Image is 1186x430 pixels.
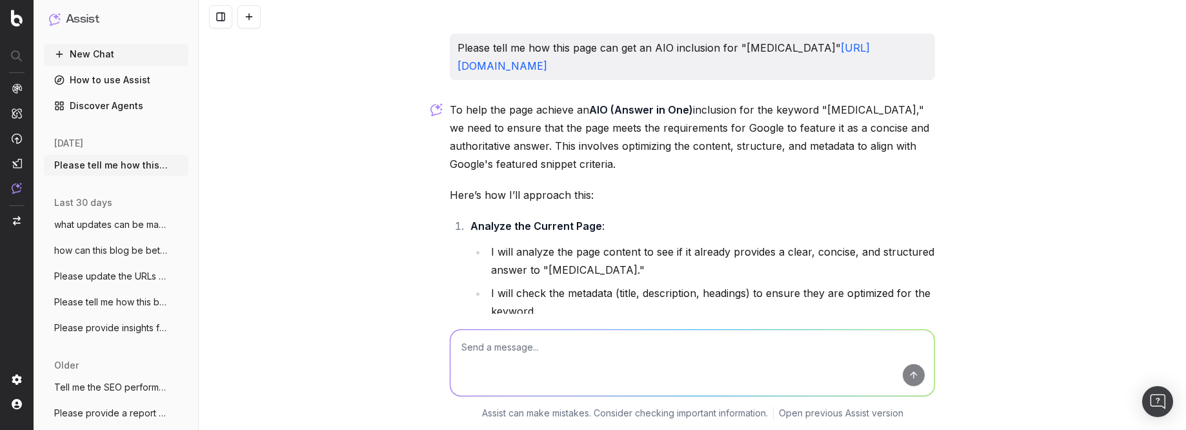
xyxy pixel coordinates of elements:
[12,183,22,194] img: Assist
[44,240,188,261] button: how can this blog be better optimized fo
[12,158,22,169] img: Studio
[467,217,935,320] li: :
[12,374,22,385] img: Setting
[779,407,903,420] a: Open previous Assist version
[12,108,22,119] img: Intelligence
[54,159,168,172] span: Please tell me how this page can get an
[44,266,188,287] button: Please update the URLs below so we can a
[54,270,168,283] span: Please update the URLs below so we can a
[66,10,99,28] h1: Assist
[44,70,188,90] a: How to use Assist
[54,296,168,309] span: Please tell me how this blog can be more
[13,216,21,225] img: Switch project
[44,377,188,398] button: Tell me the SEO performance of [URL]
[54,322,168,334] span: Please provide insights for how the page
[44,318,188,338] button: Please provide insights for how the page
[12,133,22,144] img: Activation
[470,220,602,232] strong: Analyze the Current Page
[1142,386,1173,417] div: Open Intercom Messenger
[54,137,83,150] span: [DATE]
[44,403,188,424] button: Please provide a report for the 60 day p
[482,407,768,420] p: Assist can make mistakes. Consider checking important information.
[54,381,168,394] span: Tell me the SEO performance of [URL]
[487,284,935,320] li: I will check the metadata (title, description, headings) to ensure they are optimized for the key...
[589,103,693,116] strong: AIO (Answer in One)
[54,244,168,257] span: how can this blog be better optimized fo
[44,292,188,312] button: Please tell me how this blog can be more
[44,214,188,235] button: what updates can be made to this page to
[44,96,188,116] a: Discover Agents
[487,243,935,279] li: I will analyze the page content to see if it already provides a clear, concise, and structured an...
[11,10,23,26] img: Botify logo
[44,44,188,65] button: New Chat
[450,186,935,204] p: Here’s how I’ll approach this:
[54,196,112,209] span: last 30 days
[12,83,22,94] img: Analytics
[54,407,168,420] span: Please provide a report for the 60 day p
[430,103,443,116] img: Botify assist logo
[450,101,935,173] p: To help the page achieve an inclusion for the keyword "[MEDICAL_DATA]," we need to ensure that th...
[457,39,927,75] p: Please tell me how this page can get an AIO inclusion for "[MEDICAL_DATA]"
[49,10,183,28] button: Assist
[49,13,61,25] img: Assist
[54,359,79,372] span: older
[44,155,188,176] button: Please tell me how this page can get an
[54,218,168,231] span: what updates can be made to this page to
[12,399,22,409] img: My account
